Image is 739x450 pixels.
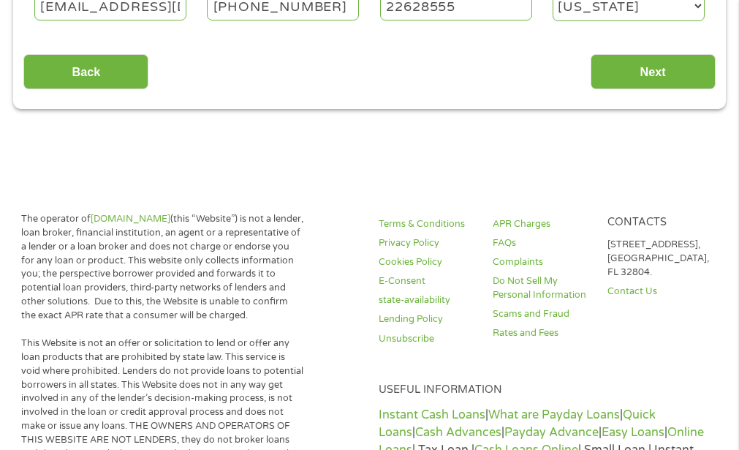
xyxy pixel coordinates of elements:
[379,274,475,288] a: E-Consent
[21,212,304,323] p: The operator of (this “Website”) is not a lender, loan broker, financial institution, an agent or...
[607,285,709,299] a: Contact Us
[379,332,475,346] a: Unsubscribe
[493,255,589,269] a: Complaints
[379,236,475,250] a: Privacy Policy
[91,213,170,225] a: [DOMAIN_NAME]
[379,408,485,422] a: Instant Cash Loans
[379,293,475,307] a: state-availability
[379,312,475,326] a: Lending Policy
[602,425,664,440] a: Easy Loans
[488,408,620,422] a: What are Payday Loans
[379,255,475,269] a: Cookies Policy
[493,236,589,250] a: FAQs
[415,425,501,440] a: Cash Advances
[493,274,589,302] a: Do Not Sell My Personal Information
[379,217,475,231] a: Terms & Conditions
[379,408,656,440] a: Quick Loans
[493,326,589,340] a: Rates and Fees
[607,216,709,230] h4: Contacts
[23,54,148,90] input: Back
[493,307,589,321] a: Scams and Fraud
[493,217,589,231] a: APR Charges
[591,54,716,90] input: Next
[607,238,709,280] p: [STREET_ADDRESS], [GEOGRAPHIC_DATA], FL 32804.
[379,383,709,397] h4: Useful Information
[504,425,599,440] a: Payday Advance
